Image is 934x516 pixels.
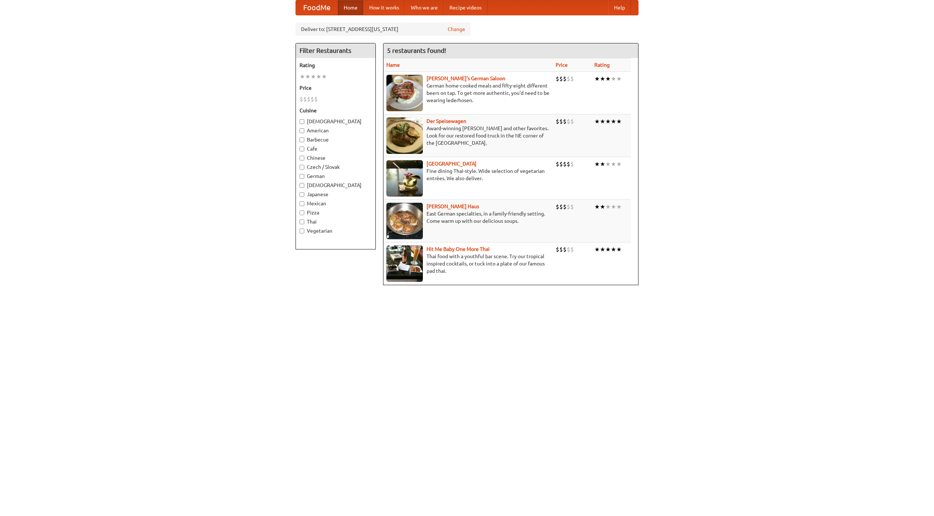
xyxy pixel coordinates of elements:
li: $ [570,160,574,168]
li: ★ [310,73,316,81]
input: Vegetarian [300,229,304,233]
label: Pizza [300,209,372,216]
li: ★ [611,117,616,125]
li: ★ [600,245,605,253]
li: $ [307,95,310,103]
li: ★ [616,117,622,125]
li: $ [567,117,570,125]
li: $ [314,95,318,103]
img: speisewagen.jpg [386,117,423,154]
h5: Price [300,84,372,92]
input: Barbecue [300,137,304,142]
li: $ [567,160,570,168]
a: Help [608,0,631,15]
a: Price [556,62,568,68]
label: Thai [300,218,372,225]
label: American [300,127,372,134]
li: ★ [605,75,611,83]
input: German [300,174,304,179]
a: Change [448,26,465,33]
li: ★ [616,203,622,211]
li: $ [570,245,574,253]
li: ★ [605,160,611,168]
label: German [300,172,372,180]
li: ★ [305,73,310,81]
li: $ [310,95,314,103]
input: American [300,128,304,133]
li: $ [567,203,570,211]
input: Chinese [300,156,304,160]
li: $ [570,203,574,211]
a: How it works [363,0,405,15]
input: Pizza [300,210,304,215]
img: kohlhaus.jpg [386,203,423,239]
li: ★ [321,73,327,81]
li: ★ [616,160,622,168]
li: ★ [594,203,600,211]
li: $ [563,245,567,253]
p: Thai food with a youthful bar scene. Try our tropical inspired cocktails, or tuck into a plate of... [386,253,550,275]
li: $ [567,75,570,83]
ng-pluralize: 5 restaurants found! [387,47,446,54]
li: ★ [600,203,605,211]
li: $ [563,75,567,83]
li: $ [570,75,574,83]
a: Rating [594,62,610,68]
li: $ [559,160,563,168]
li: ★ [594,160,600,168]
li: ★ [600,160,605,168]
li: $ [556,203,559,211]
input: Thai [300,220,304,224]
li: ★ [594,117,600,125]
img: esthers.jpg [386,75,423,111]
li: $ [570,117,574,125]
li: $ [556,245,559,253]
a: [PERSON_NAME]'s German Saloon [427,75,505,81]
li: $ [556,160,559,168]
label: Barbecue [300,136,372,143]
li: ★ [611,160,616,168]
a: Hit Me Baby One More Thai [427,246,490,252]
img: babythai.jpg [386,245,423,282]
li: ★ [611,75,616,83]
li: ★ [594,75,600,83]
li: $ [559,117,563,125]
input: [DEMOGRAPHIC_DATA] [300,183,304,188]
li: ★ [605,117,611,125]
label: Japanese [300,191,372,198]
li: $ [567,245,570,253]
input: Czech / Slovak [300,165,304,170]
a: [PERSON_NAME] Haus [427,203,479,209]
h5: Rating [300,62,372,69]
li: ★ [316,73,321,81]
li: $ [559,245,563,253]
label: Chinese [300,154,372,162]
li: ★ [616,245,622,253]
label: Cafe [300,145,372,152]
h5: Cuisine [300,107,372,114]
li: ★ [605,203,611,211]
p: Fine dining Thai-style. Wide selection of vegetarian entrées. We also deliver. [386,167,550,182]
label: Czech / Slovak [300,163,372,171]
a: FoodMe [296,0,338,15]
label: Vegetarian [300,227,372,234]
li: ★ [600,75,605,83]
li: $ [559,203,563,211]
li: $ [556,75,559,83]
a: Who we are [405,0,444,15]
li: ★ [611,245,616,253]
li: ★ [600,117,605,125]
li: ★ [300,73,305,81]
a: Home [338,0,363,15]
li: ★ [605,245,611,253]
img: satay.jpg [386,160,423,197]
label: Mexican [300,200,372,207]
li: $ [559,75,563,83]
p: Award-winning [PERSON_NAME] and other favorites. Look for our restored food truck in the NE corne... [386,125,550,147]
a: Der Speisewagen [427,118,466,124]
li: ★ [616,75,622,83]
input: Japanese [300,192,304,197]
